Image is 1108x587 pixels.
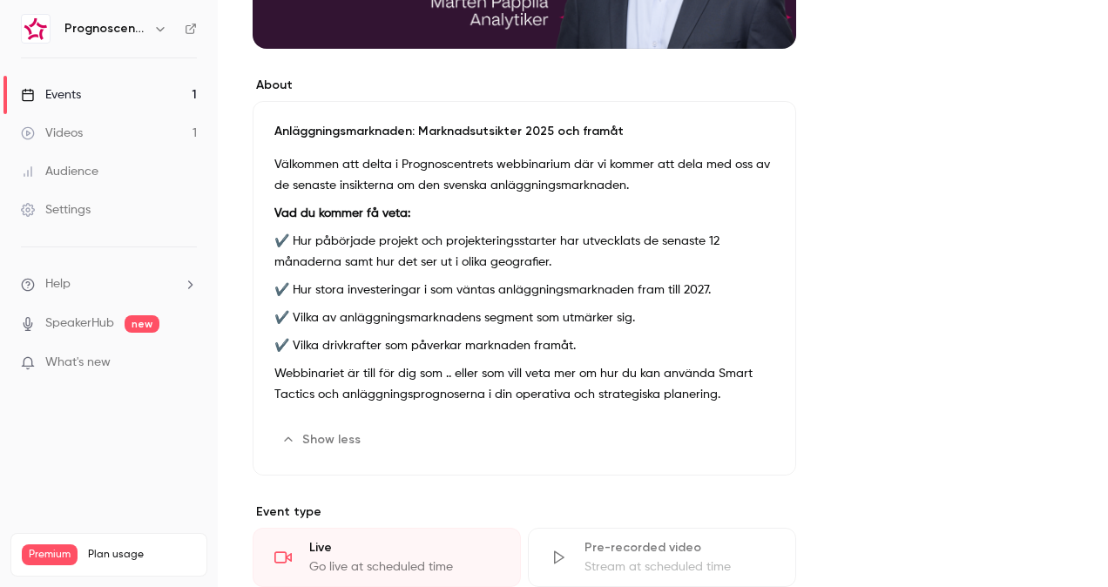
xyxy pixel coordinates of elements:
span: new [125,315,159,333]
button: Show less [274,426,371,454]
div: Stream at scheduled time [584,558,774,576]
div: LiveGo live at scheduled time [253,528,521,587]
p: Välkommen att delta i Prognoscentrets webbinarium där vi kommer att dela med oss av de senaste in... [274,154,774,196]
div: Live [309,539,499,557]
img: Prognoscentret | Powered by Hubexo [22,15,50,43]
div: Audience [21,163,98,180]
p: Event type [253,503,796,521]
li: help-dropdown-opener [21,275,197,293]
p: Anläggningsmarknaden: Marknadsutsikter 2025 och framåt [274,123,774,140]
span: Premium [22,544,78,565]
h6: Prognoscentret | Powered by Hubexo [64,20,146,37]
span: Plan usage [88,548,196,562]
p: ✔️ Hur påbörjade projekt och projekteringsstarter har utvecklats de senaste 12 månaderna samt hur... [274,231,774,273]
span: Help [45,275,71,293]
p: Webbinariet är till för dig som .. eller som vill veta mer om hur du kan använda Smart Tactics oc... [274,363,774,405]
a: SpeakerHub [45,314,114,333]
div: Videos [21,125,83,142]
div: Pre-recorded video [584,539,774,557]
iframe: Noticeable Trigger [176,355,197,371]
div: Settings [21,201,91,219]
p: ✔️ Vilka av anläggningsmarknadens segment som utmärker sig. [274,307,774,328]
label: About [253,77,796,94]
div: Go live at scheduled time [309,558,499,576]
span: What's new [45,354,111,372]
p: ✔️ Hur stora investeringar i som väntas anläggningsmarknaden fram till 2027. [274,280,774,300]
div: Pre-recorded videoStream at scheduled time [528,528,796,587]
strong: Vad du kommer få veta: [274,207,410,219]
div: Events [21,86,81,104]
p: ✔️ Vilka drivkrafter som påverkar marknaden framåt. [274,335,774,356]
